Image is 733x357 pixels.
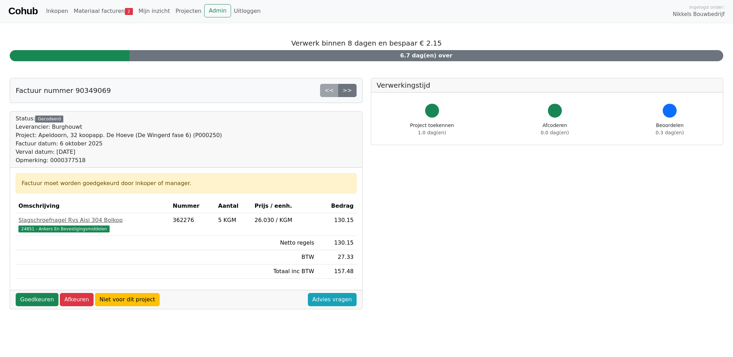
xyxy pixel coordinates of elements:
[16,123,222,131] div: Leverancier: Burghouwt
[125,8,133,15] span: 2
[16,199,170,213] th: Omschrijving
[317,236,356,250] td: 130.15
[170,213,216,236] td: 362276
[136,4,173,18] a: Mijn inzicht
[308,293,357,306] a: Advies vragen
[16,156,222,165] div: Opmerking: 0000377518
[317,213,356,236] td: 130.15
[16,131,222,140] div: Project: Apeldoorn, 32 koopapp. De Hoeve (De Wingerd fase 6) (P000250)
[541,130,569,135] span: 0.0 dag(en)
[656,122,684,136] div: Beoordelen
[252,236,317,250] td: Netto regels
[18,225,110,232] span: 24851 - Ankers En Bevestigingsmiddelen
[215,199,252,213] th: Aantal
[18,216,167,224] div: Slagschroefnagel Rvs Aisi 304 Bolkop
[43,4,71,18] a: Inkopen
[22,179,351,188] div: Factuur moet worden goedgekeurd door inkoper of manager.
[18,216,167,233] a: Slagschroefnagel Rvs Aisi 304 Bolkop24851 - Ankers En Bevestigingsmiddelen
[16,293,58,306] a: Goedkeuren
[10,39,723,47] h5: Verwerk binnen 8 dagen en bespaar € 2.15
[377,81,718,89] h5: Verwerkingstijd
[338,84,357,97] a: >>
[218,216,249,224] div: 5 KGM
[173,4,204,18] a: Projecten
[656,130,684,135] span: 0.3 dag(en)
[129,50,723,61] div: 6.7 dag(en) over
[410,122,454,136] div: Project toekennen
[252,199,317,213] th: Prijs / eenh.
[16,140,222,148] div: Factuur datum: 6 oktober 2025
[252,264,317,279] td: Totaal inc BTW
[170,199,216,213] th: Nummer
[317,199,356,213] th: Bedrag
[16,114,222,165] div: Status:
[8,3,38,19] a: Cohub
[252,250,317,264] td: BTW
[255,216,314,224] div: 26.030 / KGM
[541,122,569,136] div: Afcoderen
[418,130,446,135] span: 1.0 dag(en)
[204,4,231,17] a: Admin
[231,4,263,18] a: Uitloggen
[71,4,136,18] a: Materiaal facturen2
[16,86,111,95] h5: Factuur nummer 90349069
[16,148,222,156] div: Verval datum: [DATE]
[95,293,160,306] a: Niet voor dit project
[60,293,94,306] a: Afkeuren
[689,4,725,10] span: Ingelogd onder:
[317,250,356,264] td: 27.33
[673,10,725,18] span: Nikkels Bouwbedrijf
[35,116,63,122] div: Gecodeerd
[317,264,356,279] td: 157.48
